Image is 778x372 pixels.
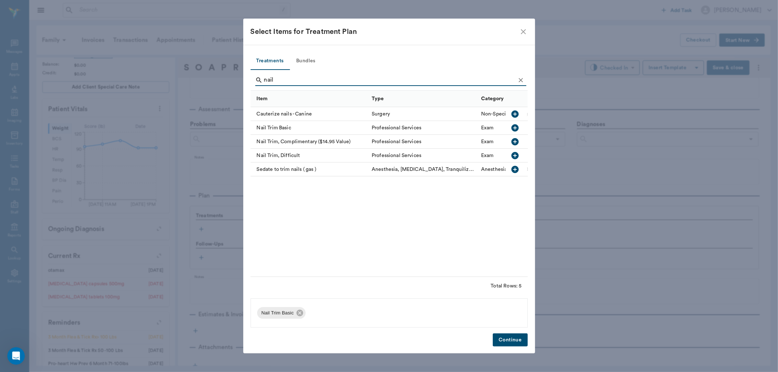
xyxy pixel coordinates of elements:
[257,89,268,109] div: Item
[372,110,390,118] div: Surgery
[481,152,494,159] div: Exam
[251,107,368,121] div: Cauterize nails - Canine
[519,27,528,36] button: close
[251,121,368,135] div: Nail Trim Basic
[372,152,421,159] div: Professional Services
[481,124,494,132] div: Exam
[481,110,535,118] div: Non-Specialist Surgery
[372,166,474,173] div: Anesthesia, Sedatives, Tranquilizers
[372,138,421,145] div: Professional Services
[257,309,298,317] span: Nail Trim Basic
[290,52,322,70] button: Bundles
[251,149,368,162] div: Nail Trim, Difficult
[372,124,421,132] div: Professional Services
[264,74,515,86] input: Find a treatment
[257,307,306,319] div: Nail Trim Basic
[493,333,527,347] button: Continue
[251,91,368,107] div: Item
[515,75,526,86] button: Clear
[255,74,526,87] div: Search
[251,26,519,38] div: Select Items for Treatment Plan
[491,282,522,290] div: Total Rows: 5
[477,91,587,107] div: Category
[481,138,494,145] div: Exam
[251,52,290,70] button: Treatments
[481,166,583,173] div: Anesthesia, Sedatives, Tranquilizers
[481,89,504,109] div: Category
[7,347,25,365] iframe: Intercom live chat
[251,162,368,176] div: Sedate to trim nails ( gas )
[368,91,477,107] div: Type
[372,89,384,109] div: Type
[251,135,368,149] div: Nail Trim, Complimentary ($14.95 Value)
